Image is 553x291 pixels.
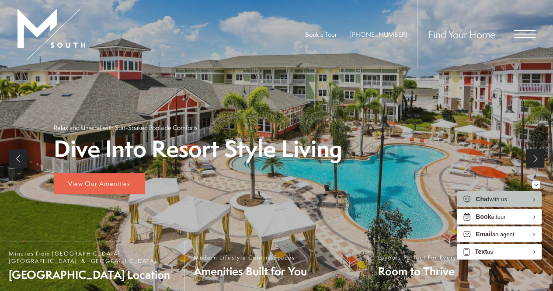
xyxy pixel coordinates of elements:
[194,263,307,279] span: Amenities Built for You
[17,9,85,60] img: MSouth
[68,179,130,188] span: View Our Amenities
[350,30,407,39] span: [PHONE_NUMBER]
[9,267,176,282] span: [GEOGRAPHIC_DATA] Location
[350,30,407,39] a: Call Us at 813-570-8014
[9,250,176,265] span: Minutes from [GEOGRAPHIC_DATA], [GEOGRAPHIC_DATA], & [GEOGRAPHIC_DATA]
[9,149,27,168] a: Previous
[428,27,495,41] a: Find Your Home
[54,123,198,132] p: Relax and Unwind with Sun-Soaked Poolside Comforts
[526,149,544,168] a: Next
[514,30,536,38] button: Open Menu
[378,263,485,279] span: Room to Thrive
[305,30,337,39] a: Book a Tour
[378,254,485,261] span: Layouts Perfect For Every Lifestyle
[369,241,553,291] a: Layouts Perfect For Every Lifestyle
[54,173,145,194] a: View Our Amenities
[54,137,342,161] p: Dive Into Resort Style Living
[184,241,369,291] a: Modern Lifestyle Centric Spaces
[194,254,307,261] span: Modern Lifestyle Centric Spaces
